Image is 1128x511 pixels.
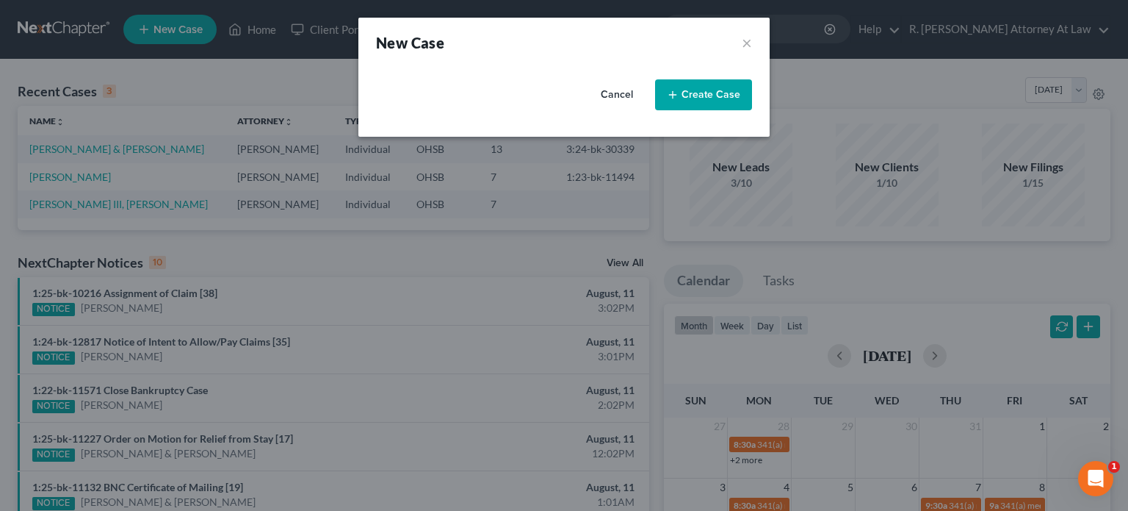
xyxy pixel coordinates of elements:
iframe: Intercom live chat [1078,461,1113,496]
span: 1 [1108,461,1120,473]
button: Cancel [585,80,649,110]
button: × [742,32,752,53]
button: Create Case [655,79,752,110]
strong: New Case [376,34,444,51]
